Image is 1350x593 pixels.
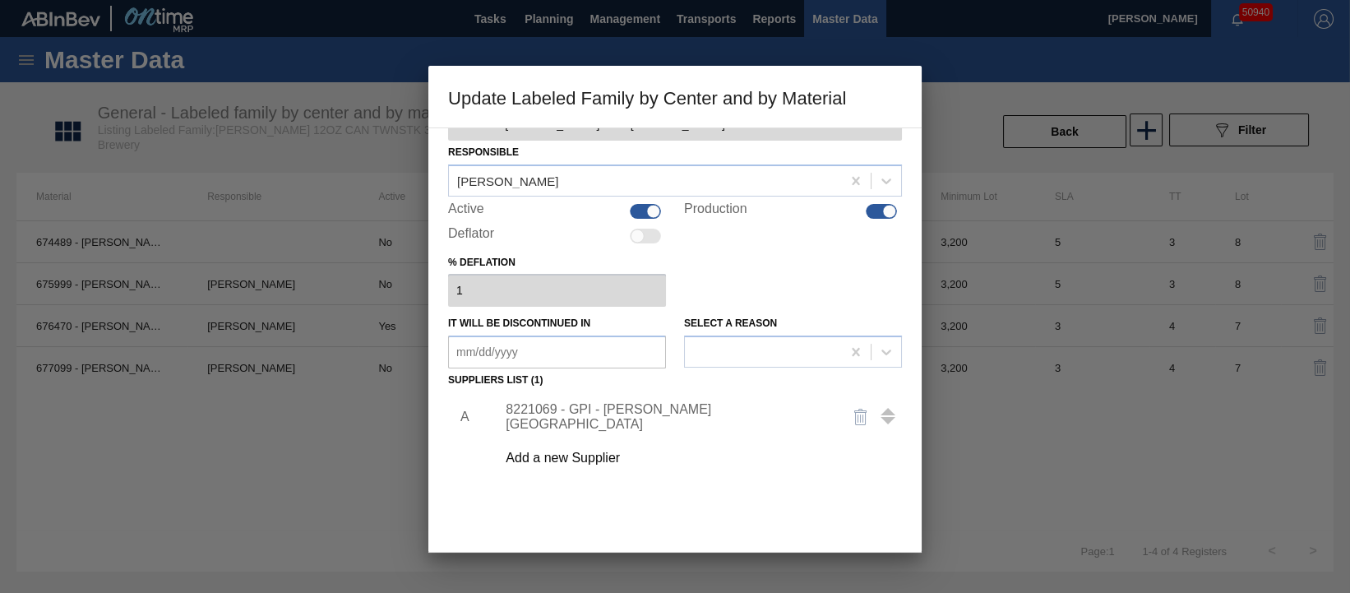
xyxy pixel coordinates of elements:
[851,407,871,427] img: delete-icon
[684,317,777,329] label: Select a reason
[506,402,828,432] div: 8221069 - GPI - [PERSON_NAME][GEOGRAPHIC_DATA]
[448,336,666,368] input: mm/dd/yyyy
[684,202,747,221] label: Production
[448,317,590,329] label: It will be discontinued in
[428,66,922,128] h3: Update Labeled Family by Center and by Material
[448,396,474,438] li: A
[457,174,558,188] div: [PERSON_NAME]
[841,397,881,437] button: delete-icon
[448,146,519,158] label: Responsible
[448,374,543,386] label: Suppliers list (1)
[506,451,828,466] div: Add a new Supplier
[448,202,484,221] label: Active
[448,226,494,246] label: Deflator
[448,251,666,275] label: % deflation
